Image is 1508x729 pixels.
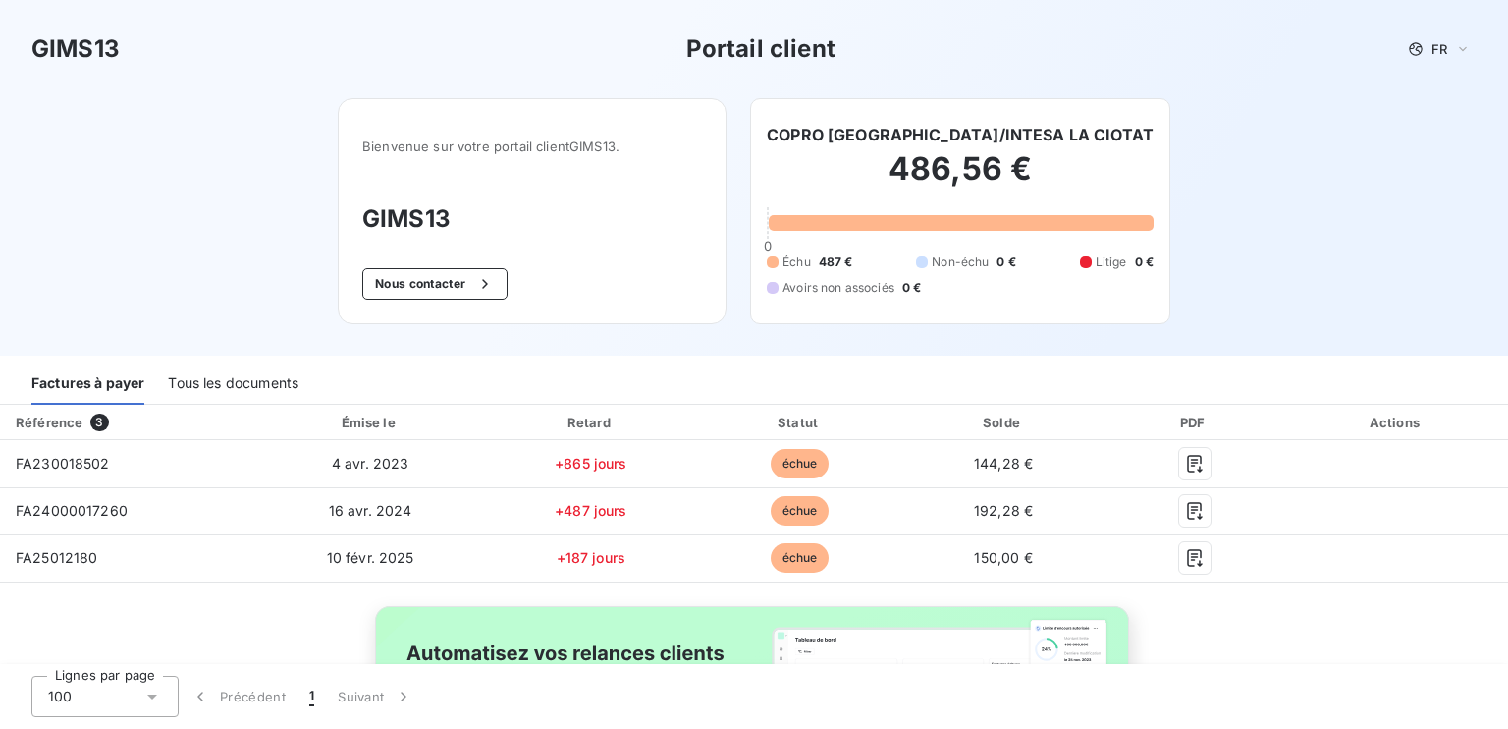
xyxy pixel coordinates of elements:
span: 1 [309,687,314,706]
span: échue [771,543,830,573]
span: 0 € [1135,253,1154,271]
span: Avoirs non associés [782,279,894,297]
div: Statut [700,413,898,432]
span: échue [771,496,830,526]
span: Non-échu [932,253,989,271]
button: 1 [297,676,326,717]
div: Tous les documents [168,364,298,405]
div: Émise le [259,413,481,432]
span: FA230018502 [16,455,110,472]
h3: GIMS13 [362,201,702,237]
span: +187 jours [557,549,626,566]
span: +487 jours [555,502,627,519]
div: Retard [489,413,692,432]
span: FA25012180 [16,549,98,566]
h2: 486,56 € [767,149,1154,208]
button: Précédent [179,676,297,717]
span: 192,28 € [974,502,1033,519]
span: 0 [764,238,772,253]
div: Solde [907,413,1101,432]
span: 0 € [902,279,921,297]
span: +865 jours [555,455,627,472]
span: FA24000017260 [16,502,128,519]
span: 150,00 € [974,549,1032,566]
button: Suivant [326,676,425,717]
h3: Portail client [686,31,835,67]
span: Bienvenue sur votre portail client GIMS13 . [362,139,702,154]
span: 3 [90,414,108,431]
span: 144,28 € [974,455,1033,472]
div: Actions [1289,413,1504,432]
span: 10 févr. 2025 [327,549,414,566]
span: 16 avr. 2024 [329,502,412,519]
span: Litige [1096,253,1127,271]
span: 0 € [996,253,1015,271]
span: 487 € [819,253,853,271]
div: PDF [1107,413,1280,432]
span: 4 avr. 2023 [332,455,409,472]
button: Nous contacter [362,268,508,300]
div: Référence [16,415,82,430]
div: Factures à payer [31,364,144,405]
h3: GIMS13 [31,31,120,67]
h6: COPRO [GEOGRAPHIC_DATA]/INTESA LA CIOTAT [767,123,1154,146]
span: échue [771,449,830,478]
span: Échu [782,253,811,271]
span: 100 [48,687,72,706]
span: FR [1431,41,1447,57]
